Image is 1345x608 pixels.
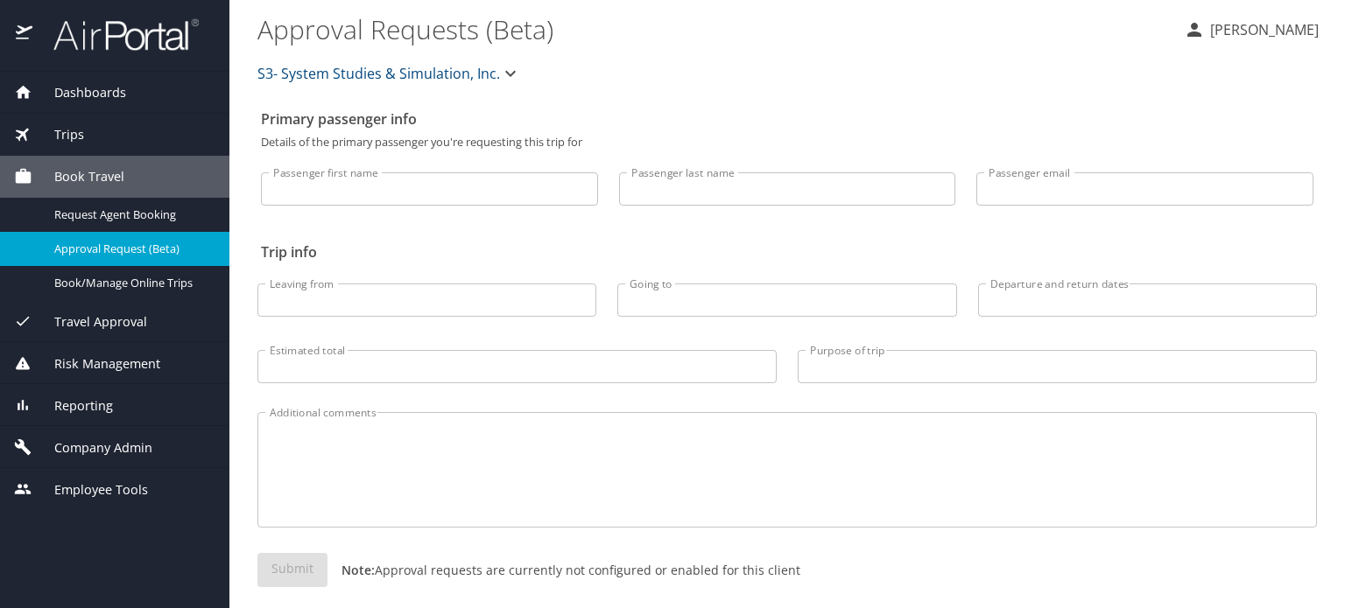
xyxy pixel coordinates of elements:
[32,396,113,416] span: Reporting
[32,125,84,144] span: Trips
[54,206,208,223] span: Request Agent Booking
[250,56,528,91] button: S3- System Studies & Simulation, Inc.
[32,167,124,186] span: Book Travel
[54,275,208,291] span: Book/Manage Online Trips
[54,241,208,257] span: Approval Request (Beta)
[261,238,1313,266] h2: Trip info
[1177,14,1326,45] button: [PERSON_NAME]
[1205,19,1319,40] p: [PERSON_NAME]
[34,17,199,52] img: airportal-logo.png
[257,2,1170,56] h1: Approval Requests (Beta)
[32,354,160,374] span: Risk Management
[32,438,152,458] span: Company Admin
[261,136,1313,148] p: Details of the primary passenger you're requesting this trip for
[261,105,1313,133] h2: Primary passenger info
[32,480,148,500] span: Employee Tools
[16,17,34,52] img: icon-airportal.png
[32,83,126,102] span: Dashboards
[327,561,800,579] p: Approval requests are currently not configured or enabled for this client
[257,61,500,86] span: S3- System Studies & Simulation, Inc.
[342,562,375,578] strong: Note:
[32,312,147,332] span: Travel Approval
